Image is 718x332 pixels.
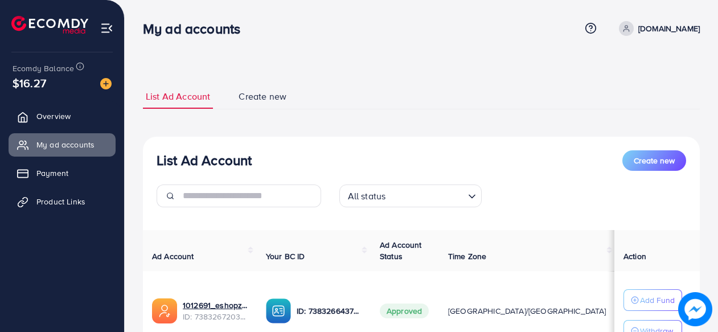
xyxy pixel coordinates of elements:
[346,188,388,204] span: All status
[152,298,177,323] img: ic-ads-acc.e4c84228.svg
[389,186,463,204] input: Search for option
[9,105,116,128] a: Overview
[239,90,286,103] span: Create new
[380,304,429,318] span: Approved
[266,298,291,323] img: ic-ba-acc.ded83a64.svg
[13,63,74,74] span: Ecomdy Balance
[266,251,305,262] span: Your BC ID
[183,300,248,323] div: <span class='underline'>1012691_eshopz account_1719050871167</span></br>7383267203531145233
[623,289,682,311] button: Add Fund
[634,155,675,166] span: Create new
[143,21,249,37] h3: My ad accounts
[614,21,700,36] a: [DOMAIN_NAME]
[380,239,422,262] span: Ad Account Status
[100,78,112,89] img: image
[183,311,248,322] span: ID: 7383267203531145233
[11,16,88,34] img: logo
[9,133,116,156] a: My ad accounts
[640,293,675,307] p: Add Fund
[36,110,71,122] span: Overview
[448,251,486,262] span: Time Zone
[297,304,362,318] p: ID: 7383266437454037009
[448,305,606,317] span: [GEOGRAPHIC_DATA]/[GEOGRAPHIC_DATA]
[36,196,85,207] span: Product Links
[9,190,116,213] a: Product Links
[9,162,116,185] a: Payment
[183,300,248,311] a: 1012691_eshopz account_1719050871167
[638,22,700,35] p: [DOMAIN_NAME]
[36,139,95,150] span: My ad accounts
[36,167,68,179] span: Payment
[146,90,210,103] span: List Ad Account
[339,185,482,207] div: Search for option
[622,150,686,171] button: Create new
[13,75,46,91] span: $16.27
[157,152,252,169] h3: List Ad Account
[678,292,712,326] img: image
[623,251,646,262] span: Action
[100,22,113,35] img: menu
[152,251,194,262] span: Ad Account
